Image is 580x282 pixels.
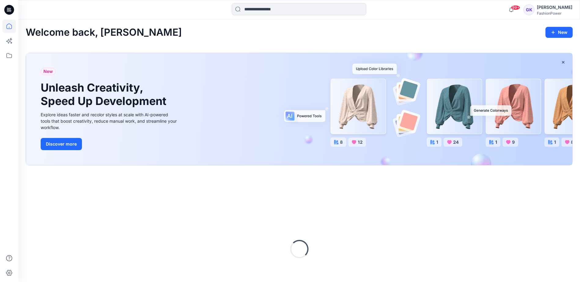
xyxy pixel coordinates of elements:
[43,68,53,75] span: New
[26,27,182,38] h2: Welcome back, [PERSON_NAME]
[537,11,572,16] div: FashionPower
[545,27,573,38] button: New
[41,111,178,131] div: Explore ideas faster and recolor styles at scale with AI-powered tools that boost creativity, red...
[537,4,572,11] div: [PERSON_NAME]
[41,81,169,107] h1: Unleash Creativity, Speed Up Development
[41,138,178,150] a: Discover more
[523,4,534,15] div: GK
[511,5,520,10] span: 99+
[41,138,82,150] button: Discover more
